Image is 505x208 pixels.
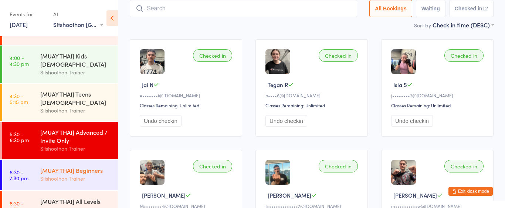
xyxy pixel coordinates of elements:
div: Checked in [319,160,358,172]
div: [MUAY THAI] All Levels [40,197,112,205]
span: [PERSON_NAME] [142,191,186,199]
span: Isla S [393,81,407,88]
div: 12 [482,6,488,11]
div: Events for [10,8,46,20]
img: image1712730959.png [391,49,416,74]
div: Checked in [444,49,484,62]
div: j••••••••2@[DOMAIN_NAME] [391,92,486,98]
img: image1712734030.png [265,160,290,185]
div: [MUAY THAI] Beginners [40,166,112,174]
a: 5:30 -6:30 pm[MUAY THAI] Advanced / Invite OnlySitshoothon Trainer [2,122,118,159]
button: Undo checkin [265,115,307,127]
div: Sitshoothon [GEOGRAPHIC_DATA] [53,20,103,28]
div: Checked in [444,160,484,172]
img: image1712734786.png [140,160,165,185]
img: image1715067550.png [265,49,290,74]
span: Tegan R [268,81,288,88]
div: e•••••••i@[DOMAIN_NAME] [140,92,234,98]
div: Classes Remaining: Unlimited [140,102,234,108]
span: [PERSON_NAME] [268,191,311,199]
img: image1712733801.png [391,160,416,185]
div: Checked in [193,49,232,62]
div: Check in time (DESC) [433,21,494,29]
div: [MUAY THAI] Kids [DEMOGRAPHIC_DATA] [40,52,112,68]
span: Jai N [142,81,153,88]
time: 4:00 - 4:30 pm [10,55,29,67]
div: Sitshoothon Trainer [40,106,112,115]
time: 5:30 - 6:30 pm [10,131,29,143]
a: [DATE] [10,20,28,28]
span: [PERSON_NAME] [393,191,437,199]
div: At [53,8,103,20]
div: Sitshoothon Trainer [40,68,112,77]
div: Classes Remaining: Unlimited [265,102,360,108]
button: Exit kiosk mode [448,187,493,196]
div: Sitshoothon Trainer [40,144,112,153]
div: Checked in [319,49,358,62]
div: [MUAY THAI] Advanced / Invite Only [40,128,112,144]
div: Sitshoothon Trainer [40,174,112,183]
div: Classes Remaining: Unlimited [391,102,486,108]
time: 4:30 - 5:15 pm [10,93,28,105]
a: 6:30 -7:30 pm[MUAY THAI] BeginnersSitshoothon Trainer [2,160,118,190]
button: Undo checkin [391,115,433,127]
div: b••••6@[DOMAIN_NAME] [265,92,360,98]
a: 4:30 -5:15 pm[MUAY THAI] Teens [DEMOGRAPHIC_DATA]Sitshoothon Trainer [2,84,118,121]
img: image1713343149.png [140,49,165,74]
a: 4:00 -4:30 pm[MUAY THAI] Kids [DEMOGRAPHIC_DATA]Sitshoothon Trainer [2,46,118,83]
div: Checked in [193,160,232,172]
div: [MUAY THAI] Teens [DEMOGRAPHIC_DATA] [40,90,112,106]
button: Undo checkin [140,115,182,127]
label: Sort by [414,21,431,29]
time: 6:30 - 7:30 pm [10,169,28,181]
